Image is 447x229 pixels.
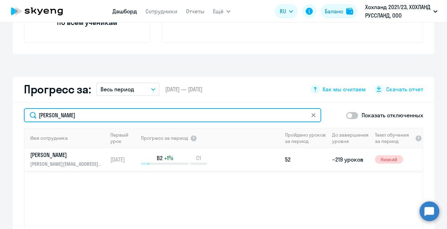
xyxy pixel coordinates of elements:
[365,3,430,20] p: Хохланд 2021/23, ХОХЛАНД РУССЛАНД, ООО
[101,85,134,93] p: Весь период
[30,151,107,168] a: [PERSON_NAME][PERSON_NAME][EMAIL_ADDRESS][DOMAIN_NAME]
[323,85,366,93] span: Как мы считаем
[329,128,372,148] th: До завершения уровня
[362,111,423,119] p: Показать отключенных
[213,7,223,15] span: Ещё
[96,83,160,96] button: Весь период
[280,7,286,15] span: RU
[386,85,423,93] span: Скачать отчет
[275,4,298,18] button: RU
[362,3,441,20] button: Хохланд 2021/23, ХОХЛАНД РУССЛАНД, ООО
[30,160,103,168] p: [PERSON_NAME][EMAIL_ADDRESS][DOMAIN_NAME]
[108,128,140,148] th: Первый урок
[186,8,205,15] a: Отчеты
[329,148,372,171] td: ~219 уроков
[24,108,321,122] input: Поиск по имени, email, продукту или статусу
[24,82,91,96] h2: Прогресс за:
[375,132,413,144] span: Темп обучения за период
[282,148,329,171] td: 52
[108,148,140,171] td: [DATE]
[157,154,163,162] span: B2
[320,4,357,18] button: Балансbalance
[282,128,329,148] th: Пройдено уроков за период
[141,135,188,141] span: Прогресс за период
[213,4,231,18] button: Ещё
[346,8,353,15] img: balance
[375,155,403,164] span: Низкий
[145,8,177,15] a: Сотрудники
[165,85,202,93] span: [DATE] — [DATE]
[196,154,201,162] span: C1
[325,7,343,15] div: Баланс
[112,8,137,15] a: Дашборд
[164,154,173,162] span: +1%
[25,128,108,148] th: Имя сотрудника
[30,151,103,159] p: [PERSON_NAME]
